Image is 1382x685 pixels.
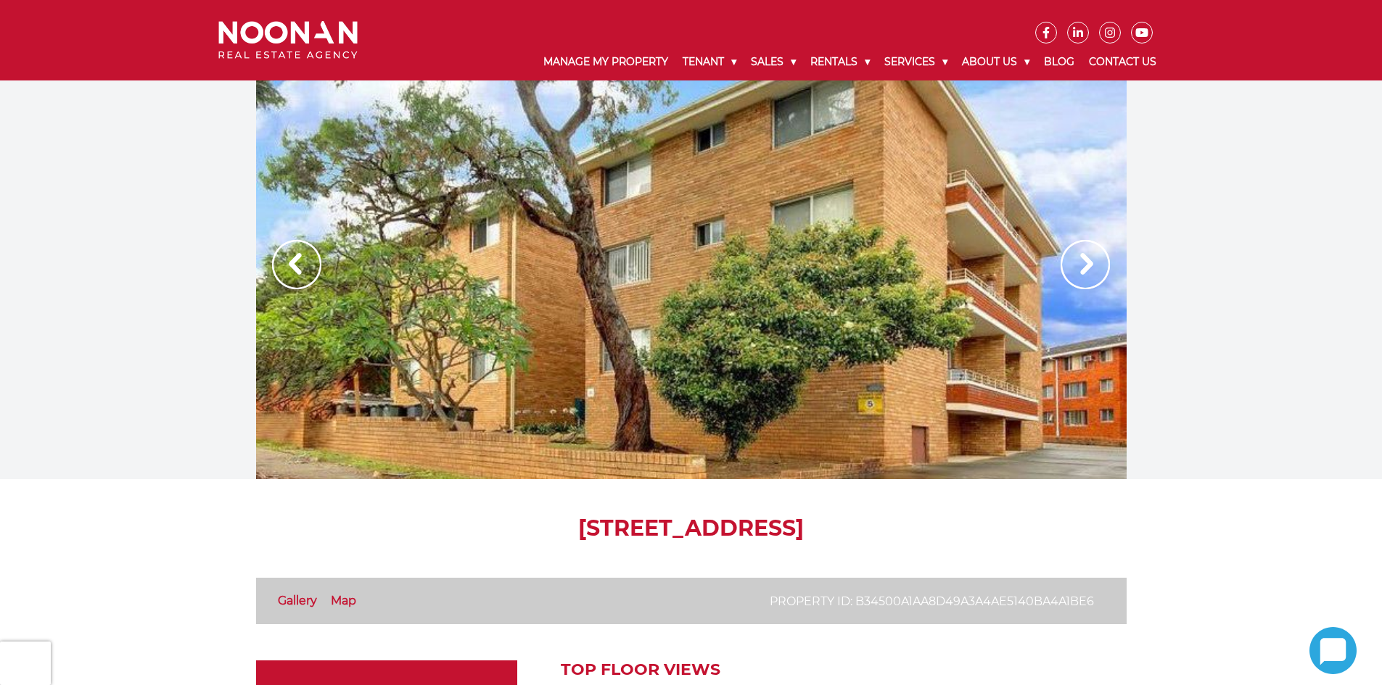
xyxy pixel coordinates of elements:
p: Property ID: b34500a1aa8d49a3a4ae5140ba4a1be6 [770,592,1094,610]
a: About Us [955,43,1037,80]
a: Sales [744,43,803,80]
a: Rentals [803,43,877,80]
a: Gallery [278,594,317,607]
a: Manage My Property [536,43,675,80]
a: Map [331,594,356,607]
h1: [STREET_ADDRESS] [256,515,1127,541]
img: Arrow slider [1061,240,1110,289]
a: Contact Us [1082,43,1164,80]
img: Arrow slider [272,240,321,289]
a: Blog [1037,43,1082,80]
a: Services [877,43,955,80]
a: Tenant [675,43,744,80]
h2: Top Floor Views [561,660,1127,679]
img: Noonan Real Estate Agency [218,21,358,59]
